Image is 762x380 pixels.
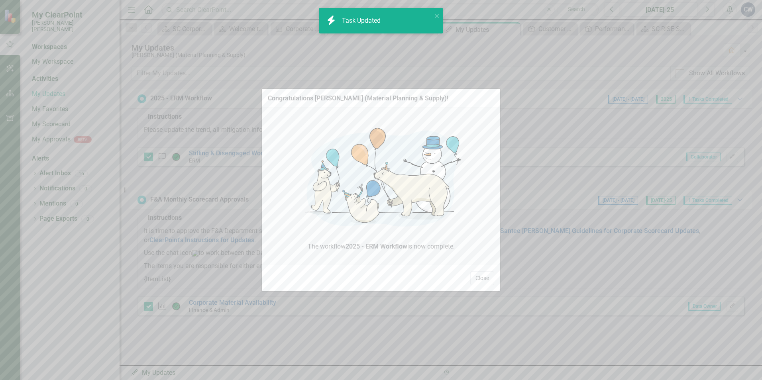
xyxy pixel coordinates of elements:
div: Task Updated [342,16,383,25]
div: Congratulations [PERSON_NAME] (Material Planning & Supply)! [268,95,448,102]
button: close [434,11,440,20]
strong: 2025 - ERM Workflow [346,243,407,250]
button: Close [470,271,494,285]
img: Congratulations [291,114,471,242]
span: The workflow is now complete. [268,242,494,251]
